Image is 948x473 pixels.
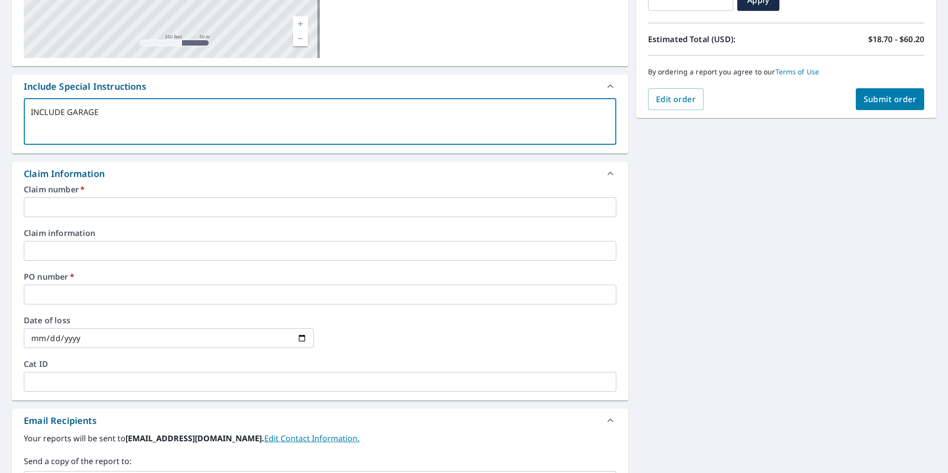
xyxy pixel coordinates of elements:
div: Include Special Instructions [24,80,146,93]
button: Submit order [856,88,925,110]
a: Terms of Use [775,67,820,76]
div: Claim Information [24,167,105,180]
a: Current Level 17, Zoom Out [293,31,308,46]
button: Edit order [648,88,704,110]
p: By ordering a report you agree to our [648,67,924,76]
div: Claim Information [12,162,628,185]
div: Email Recipients [24,414,97,427]
label: Your reports will be sent to [24,432,616,444]
span: Submit order [864,94,917,105]
label: Cat ID [24,360,616,368]
a: Current Level 17, Zoom In [293,16,308,31]
span: Edit order [656,94,696,105]
label: Claim information [24,229,616,237]
p: $18.70 - $60.20 [868,33,924,45]
div: Email Recipients [12,409,628,432]
p: Estimated Total (USD): [648,33,786,45]
label: Send a copy of the report to: [24,455,616,467]
textarea: INCLUDE GARAGE [31,108,609,136]
div: Include Special Instructions [12,74,628,98]
label: Claim number [24,185,616,193]
label: Date of loss [24,316,314,324]
label: PO number [24,273,616,281]
a: EditContactInfo [264,433,359,444]
b: [EMAIL_ADDRESS][DOMAIN_NAME]. [125,433,264,444]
